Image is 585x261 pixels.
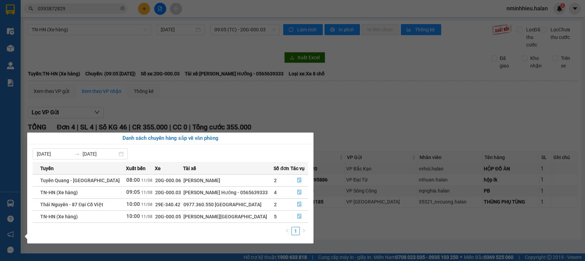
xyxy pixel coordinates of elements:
div: [PERSON_NAME] Hưởng - 0565639333 [183,189,274,196]
input: Từ ngày [37,150,72,158]
span: 11/08 [141,190,152,195]
span: Tác vụ [290,165,305,172]
a: 1 [292,227,299,235]
span: 5 [274,214,277,219]
button: left [283,227,291,235]
span: Xuất bến [126,165,146,172]
button: file-done [291,211,308,222]
span: 2 [274,178,277,183]
li: 1 [291,227,300,235]
span: 10:00 [126,201,140,207]
span: 09:05 [126,189,140,195]
span: right [302,229,306,233]
span: Tài xế [183,165,196,172]
li: Next Page [300,227,308,235]
span: swap-right [74,151,80,157]
span: Tuyên Quang - [GEOGRAPHIC_DATA] [40,178,120,183]
span: file-done [297,214,302,219]
span: 11/08 [141,202,152,207]
span: 20G-000.06 [155,178,181,183]
span: Số đơn [274,165,289,172]
button: file-done [291,175,308,186]
span: 29E-340.42 [155,202,180,207]
div: Danh sách chuyến hàng sắp về văn phòng [33,134,308,143]
span: 11/08 [141,214,152,219]
div: [PERSON_NAME] [183,177,274,184]
button: right [300,227,308,235]
div: [PERSON_NAME][GEOGRAPHIC_DATA] [183,213,274,220]
input: Đến ngày [83,150,117,158]
span: 08:00 [126,177,140,183]
span: to [74,151,80,157]
span: 20G-000.05 [155,214,181,219]
li: Previous Page [283,227,291,235]
button: file-done [291,187,308,198]
span: Xe [155,165,161,172]
span: 20G-000.03 [155,190,181,195]
span: Tuyến [40,165,54,172]
span: 2 [274,202,277,207]
span: TN-HN (Xe hàng) [40,214,78,219]
span: Thái Nguyên - 87 Đại Cồ Việt [40,202,103,207]
span: file-done [297,178,302,183]
button: file-done [291,199,308,210]
span: file-done [297,202,302,207]
span: left [285,229,289,233]
div: 0977.360.550 [GEOGRAPHIC_DATA] [183,201,274,208]
span: 11/08 [141,178,152,183]
span: TN-HN (Xe hàng) [40,190,78,195]
span: file-done [297,190,302,195]
span: 10:00 [126,213,140,219]
span: 4 [274,190,277,195]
